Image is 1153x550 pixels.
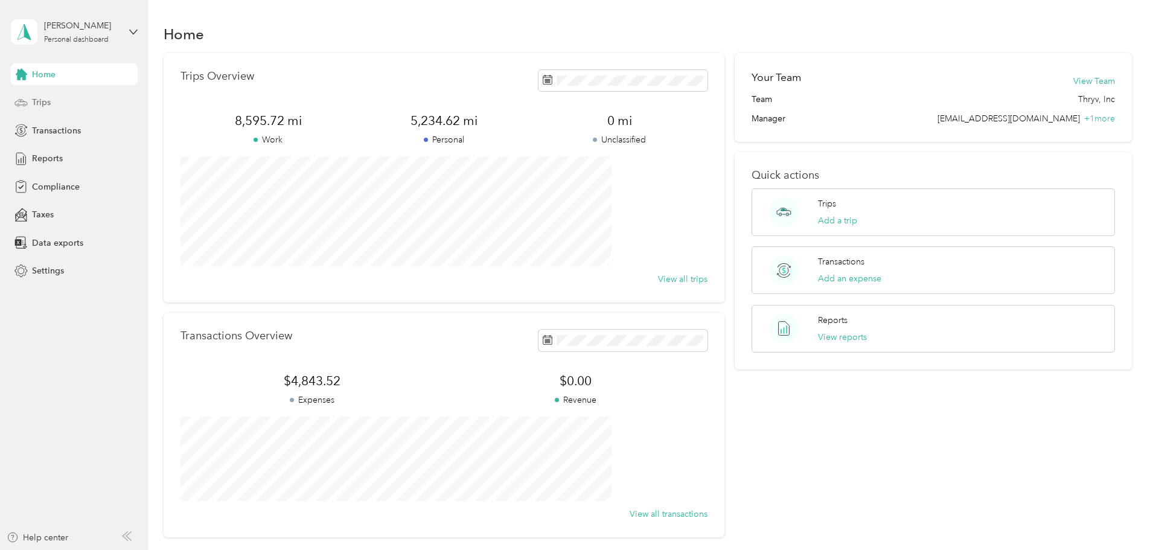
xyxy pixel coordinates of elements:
[180,133,356,146] p: Work
[818,197,836,210] p: Trips
[1073,75,1115,88] button: View Team
[32,96,51,109] span: Trips
[180,373,444,389] span: $4,843.52
[818,214,857,227] button: Add a trip
[818,255,864,268] p: Transactions
[818,314,848,327] p: Reports
[658,273,707,286] button: View all trips
[180,330,292,342] p: Transactions Overview
[444,373,707,389] span: $0.00
[180,70,254,83] p: Trips Overview
[44,36,109,43] div: Personal dashboard
[1084,114,1115,124] span: + 1 more
[818,331,867,344] button: View reports
[32,152,63,165] span: Reports
[630,508,707,520] button: View all transactions
[32,264,64,277] span: Settings
[7,531,68,544] button: Help center
[180,394,444,406] p: Expenses
[818,272,881,285] button: Add an expense
[1078,93,1115,106] span: Thryv, Inc
[752,93,772,106] span: Team
[752,112,785,125] span: Manager
[1085,482,1153,550] iframe: Everlance-gr Chat Button Frame
[444,394,707,406] p: Revenue
[752,169,1115,182] p: Quick actions
[164,28,204,40] h1: Home
[180,112,356,129] span: 8,595.72 mi
[532,133,707,146] p: Unclassified
[32,181,80,193] span: Compliance
[356,112,532,129] span: 5,234.62 mi
[44,19,120,32] div: [PERSON_NAME]
[356,133,532,146] p: Personal
[752,70,801,85] h2: Your Team
[32,208,54,221] span: Taxes
[32,124,81,137] span: Transactions
[32,237,83,249] span: Data exports
[532,112,707,129] span: 0 mi
[32,68,56,81] span: Home
[937,114,1080,124] span: [EMAIL_ADDRESS][DOMAIN_NAME]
